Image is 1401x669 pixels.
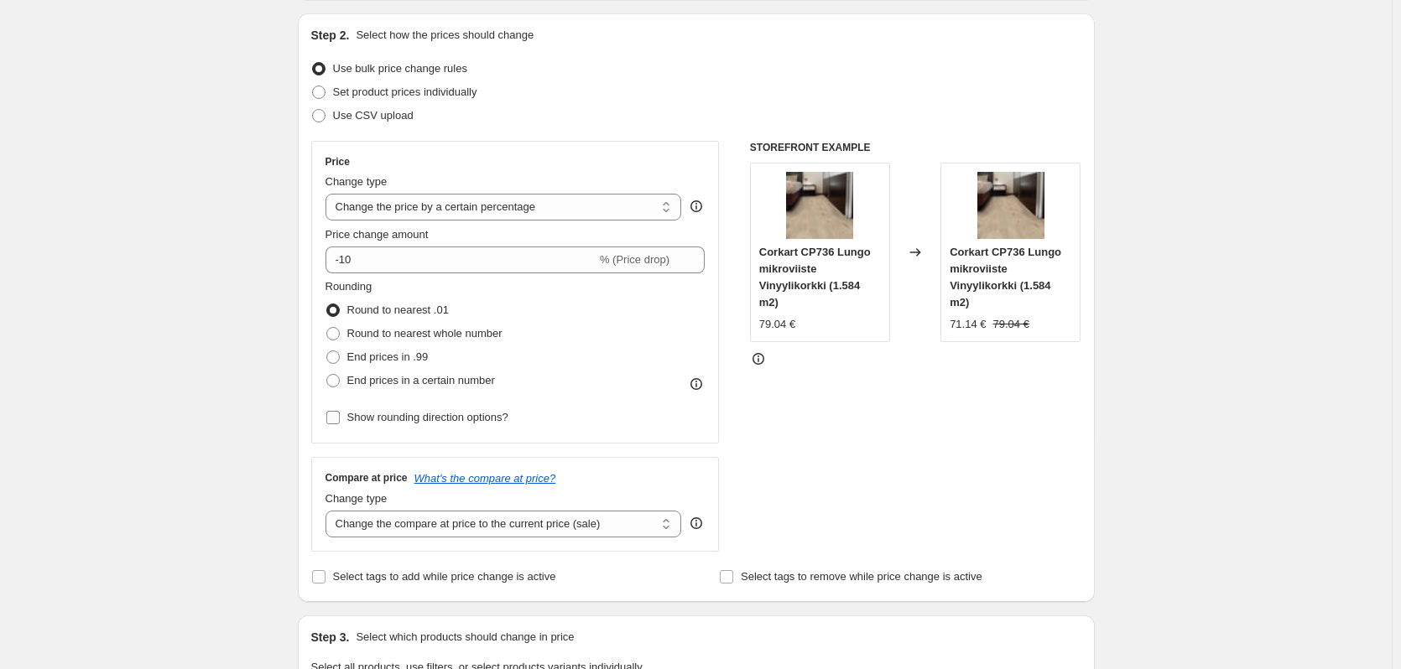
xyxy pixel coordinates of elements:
[347,303,449,316] span: Round to nearest .01
[356,629,574,646] p: Select which products should change in price
[993,316,1029,333] strike: 79.04 €
[311,629,350,646] h2: Step 3.
[950,316,986,333] div: 71.14 €
[333,109,414,122] span: Use CSV upload
[741,570,982,583] span: Select tags to remove while price change is active
[688,198,705,215] div: help
[326,155,350,169] h3: Price
[326,280,372,293] span: Rounding
[326,228,429,241] span: Price change amount
[950,246,1061,309] span: Corkart CP736 Lungo mikroviiste Vinyylikorkki (1.584 m2)
[688,515,705,532] div: help
[414,472,556,485] button: What's the compare at price?
[786,172,853,239] img: CP736_fiilis_80x.JPG
[326,492,388,505] span: Change type
[326,471,408,485] h3: Compare at price
[326,175,388,188] span: Change type
[759,316,795,333] div: 79.04 €
[333,570,556,583] span: Select tags to add while price change is active
[311,27,350,44] h2: Step 2.
[347,374,495,386] span: End prices in a certain number
[326,246,596,273] input: -15
[977,172,1044,239] img: CP736_fiilis_80x.JPG
[333,62,467,75] span: Use bulk price change rules
[356,27,534,44] p: Select how the prices should change
[750,141,1081,154] h6: STOREFRONT EXAMPLE
[600,253,669,266] span: % (Price drop)
[347,350,429,363] span: End prices in .99
[347,411,508,423] span: Show rounding direction options?
[333,86,477,98] span: Set product prices individually
[347,327,503,340] span: Round to nearest whole number
[759,246,871,309] span: Corkart CP736 Lungo mikroviiste Vinyylikorkki (1.584 m2)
